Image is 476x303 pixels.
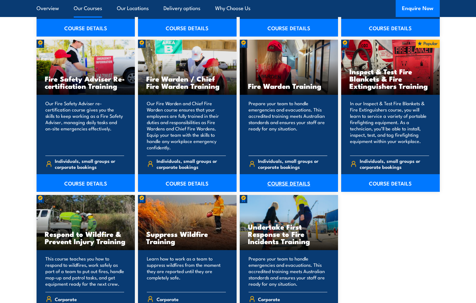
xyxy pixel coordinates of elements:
h3: Inspect & Test Fire Blankets & Fire Extinguishers Training [349,68,432,89]
a: COURSE DETAILS [138,174,237,192]
p: Prepare your team to handle emergencies and evacuations. This accredited training meets Australia... [249,255,328,287]
span: Individuals, small groups or corporate bookings [157,158,226,170]
p: Prepare your team to handle emergencies and evacuations. This accredited training meets Australia... [249,100,328,151]
span: Individuals, small groups or corporate bookings [258,158,327,170]
a: COURSE DETAILS [240,174,338,192]
h3: Fire Warden Training [248,82,330,89]
h3: Undertake First Response to Fire Incidents Training [248,223,330,245]
a: COURSE DETAILS [341,174,440,192]
p: Our Fire Safety Adviser re-certification course gives you the skills to keep working as a Fire Sa... [45,100,124,151]
h3: Fire Warden / Chief Fire Warden Training [146,75,228,89]
p: This course teaches you how to respond to wildfires, work safely as part of a team to put out fir... [45,255,124,287]
h3: Suppress Wildfire Training [146,230,228,245]
a: COURSE DETAILS [341,19,440,37]
p: Our Fire Warden and Chief Fire Warden course ensures that your employees are fully trained in the... [147,100,226,151]
a: COURSE DETAILS [240,19,338,37]
p: Learn how to work as a team to suppress wildfires from the moment they are reported until they ar... [147,255,226,287]
span: Individuals, small groups or corporate bookings [55,158,124,170]
h3: Fire Safety Adviser Re-certification Training [45,75,127,89]
a: COURSE DETAILS [138,19,237,37]
span: Individuals, small groups or corporate bookings [360,158,429,170]
p: In our Inspect & Test Fire Blankets & Fire Extinguishers course, you will learn to service a vari... [350,100,429,151]
a: COURSE DETAILS [37,174,135,192]
h3: Respond to Wildfire & Prevent Injury Training [45,230,127,245]
a: COURSE DETAILS [37,19,135,37]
